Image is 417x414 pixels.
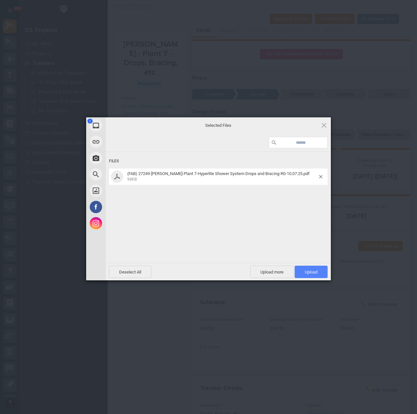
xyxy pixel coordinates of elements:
span: (FAB) 27249-[PERSON_NAME]-Plant 7-Hyperlite Shower System-Drops and Bracing-R0-10.07.25.pdf [127,171,310,176]
div: Link (URL) [86,134,164,150]
span: Upload [295,266,328,278]
div: Files [109,155,328,167]
div: Unsplash [86,183,164,199]
span: (FAB) 27249-Brinkley RV-Plant 7-Hyperlite Shower System-Drops and Bracing-R0-10.07.25.pdf [125,171,319,182]
div: Web Search [86,166,164,183]
span: 98KB [127,177,137,182]
div: My Device [86,117,164,134]
div: Facebook [86,199,164,215]
span: Upload more [250,266,294,278]
div: Take Photo [86,150,164,166]
span: 1 [87,119,93,124]
span: Click here or hit ESC to close picker [320,122,328,129]
span: Upload [305,270,317,274]
span: Deselect All [109,266,151,278]
span: Selected Files [153,123,284,128]
div: Instagram [86,215,164,231]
